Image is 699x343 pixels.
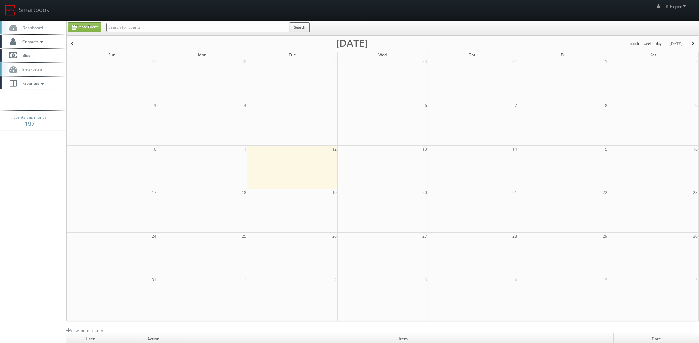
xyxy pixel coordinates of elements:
[650,52,656,58] span: Sat
[106,23,290,32] input: Search for Events
[243,102,247,109] span: 4
[469,52,477,58] span: Thu
[19,80,45,86] span: Favorites
[151,189,157,196] span: 17
[25,120,35,128] strong: 197
[692,146,698,153] span: 16
[695,102,698,109] span: 9
[378,52,387,58] span: Wed
[422,189,428,196] span: 20
[153,102,157,109] span: 3
[14,114,46,120] span: Events this month
[334,102,337,109] span: 5
[19,39,45,44] span: Contacts
[151,146,157,153] span: 10
[19,25,43,30] span: Dashboard
[151,58,157,65] span: 27
[241,233,247,240] span: 25
[602,233,608,240] span: 29
[198,52,207,58] span: Mon
[332,146,337,153] span: 12
[241,146,247,153] span: 11
[667,40,684,48] button: [DATE]
[512,58,518,65] span: 31
[654,40,664,48] button: day
[241,58,247,65] span: 28
[561,52,565,58] span: Fri
[666,3,688,9] span: K_Payne
[151,276,157,283] span: 31
[512,146,518,153] span: 14
[289,52,296,58] span: Tue
[151,233,157,240] span: 24
[290,22,310,32] button: Search
[332,233,337,240] span: 26
[19,66,42,72] span: Smartmap
[641,40,654,48] button: week
[514,276,518,283] span: 4
[19,52,30,58] span: Bids
[241,189,247,196] span: 18
[514,102,518,109] span: 7
[604,102,608,109] span: 8
[66,328,103,333] a: View more history
[422,233,428,240] span: 27
[424,102,428,109] span: 6
[424,276,428,283] span: 3
[68,22,101,32] a: Create Event
[422,58,428,65] span: 30
[604,276,608,283] span: 5
[602,146,608,153] span: 15
[243,276,247,283] span: 1
[334,276,337,283] span: 2
[332,189,337,196] span: 19
[626,40,641,48] button: month
[602,189,608,196] span: 22
[422,146,428,153] span: 13
[692,233,698,240] span: 30
[332,58,337,65] span: 29
[695,58,698,65] span: 2
[5,5,16,16] img: smartbook-logo.png
[336,40,368,46] h2: [DATE]
[512,233,518,240] span: 28
[512,189,518,196] span: 21
[604,58,608,65] span: 1
[692,189,698,196] span: 23
[108,52,116,58] span: Sun
[695,276,698,283] span: 6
